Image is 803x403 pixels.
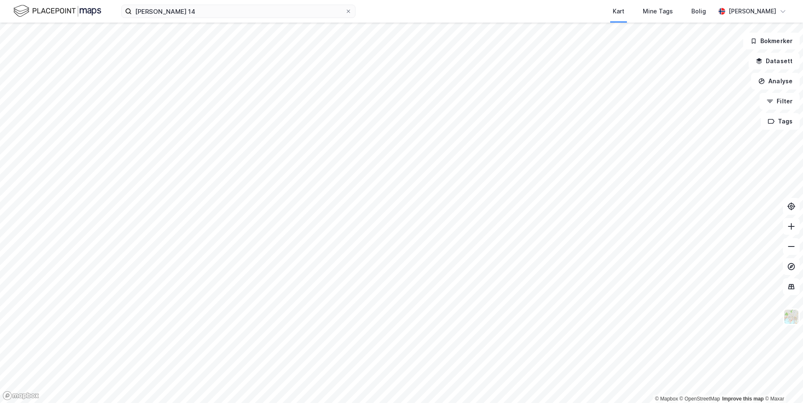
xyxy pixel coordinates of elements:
[691,6,706,16] div: Bolig
[13,4,101,18] img: logo.f888ab2527a4732fd821a326f86c7f29.svg
[761,113,800,130] button: Tags
[643,6,673,16] div: Mine Tags
[132,5,345,18] input: Søk på adresse, matrikkel, gårdeiere, leietakere eller personer
[760,93,800,110] button: Filter
[3,391,39,400] a: Mapbox homepage
[743,33,800,49] button: Bokmerker
[722,396,764,402] a: Improve this map
[613,6,624,16] div: Kart
[729,6,776,16] div: [PERSON_NAME]
[783,309,799,325] img: Z
[751,73,800,90] button: Analyse
[655,396,678,402] a: Mapbox
[749,53,800,69] button: Datasett
[680,396,720,402] a: OpenStreetMap
[761,363,803,403] div: Kontrollprogram for chat
[761,363,803,403] iframe: Chat Widget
